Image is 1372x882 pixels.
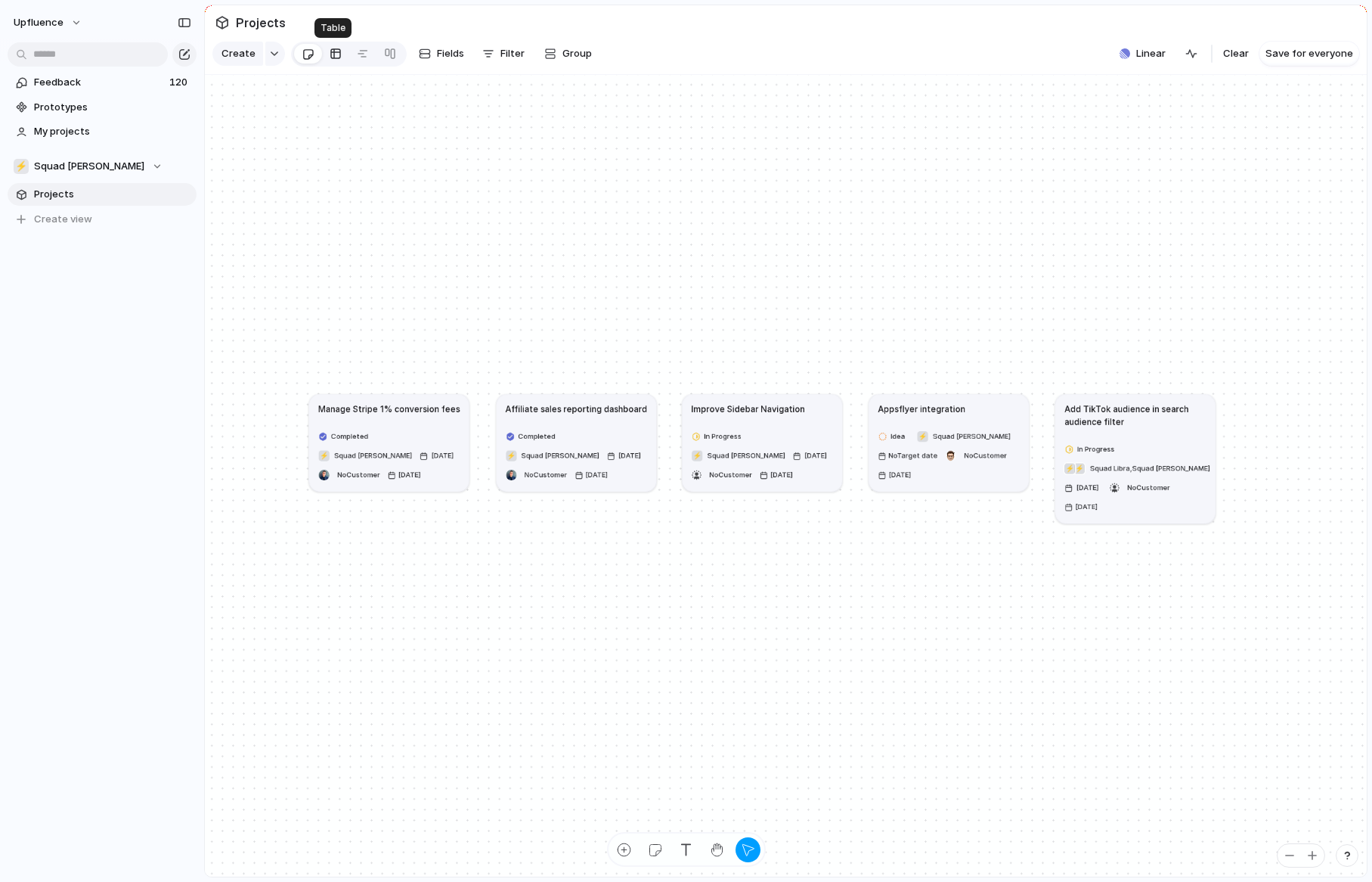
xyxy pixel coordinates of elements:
[318,402,460,415] h1: Manage Stripe 1% conversion fees
[875,447,940,464] button: NoTarget date
[1062,440,1122,458] button: In Progress
[709,470,751,478] span: No Customer
[8,183,197,206] a: Projects
[1090,463,1210,474] span: Squad Libra , Squad [PERSON_NAME]
[506,402,648,415] h1: Affiliate sales reporting dashboard
[8,208,197,231] button: Create view
[1113,42,1172,65] button: Linear
[1074,463,1085,474] div: ⚡
[770,470,793,480] span: [DATE]
[757,466,795,483] button: [DATE]
[437,46,464,61] span: Fields
[331,431,368,442] span: Completed
[890,431,905,442] span: Idea
[417,447,459,464] button: [DATE]
[689,427,748,445] button: In Progress
[1136,46,1166,61] span: Linear
[385,466,423,483] button: [DATE]
[1259,42,1359,66] button: Save for everyone
[790,447,832,464] button: [DATE]
[8,96,197,119] a: Prototypes
[562,46,592,61] span: Group
[585,470,608,480] span: [DATE]
[708,450,785,461] span: Squad [PERSON_NAME]
[34,75,165,90] span: Feedback
[572,466,611,483] button: [DATE]
[888,470,911,480] span: [DATE]
[506,450,516,461] div: ⚡
[398,470,421,480] span: [DATE]
[525,470,567,478] span: No Customer
[707,466,754,483] button: NoCustomer
[500,46,525,61] span: Filter
[1064,463,1075,474] div: ⚡
[34,212,92,227] span: Create view
[1064,402,1206,428] h1: Add TikTok audience in search audience filter
[1075,502,1098,512] span: [DATE]
[692,450,702,461] div: ⚡
[933,431,1011,442] span: Squad [PERSON_NAME]
[1062,479,1104,496] button: [DATE]
[212,42,263,66] button: Create
[1265,46,1353,61] span: Save for everyone
[689,447,788,464] button: ⚡Squad [PERSON_NAME]
[233,9,289,36] span: Projects
[1217,42,1255,66] button: Clear
[169,75,190,90] span: 120
[503,447,602,464] button: ⚡Squad [PERSON_NAME]
[1062,498,1101,516] button: [DATE]
[878,402,965,415] h1: Appsflyer integration
[1125,479,1172,496] button: NoCustomer
[522,466,570,483] button: NoCustomer
[34,159,144,174] span: Squad [PERSON_NAME]
[888,450,937,461] span: No Target date
[704,431,741,442] span: In Progress
[34,124,191,139] span: My projects
[1077,444,1114,455] span: In Progress
[503,427,562,445] button: Completed
[8,71,197,94] a: Feedback120
[965,451,1007,459] span: No Customer
[692,402,805,415] h1: Improve Sidebar Navigation
[518,431,555,442] span: Completed
[914,427,1013,445] button: ⚡Squad [PERSON_NAME]
[1073,481,1101,494] span: [DATE]
[8,120,197,143] a: My projects
[315,447,414,464] button: ⚡Squad [PERSON_NAME]
[429,449,457,462] span: [DATE]
[314,18,352,38] div: Table
[1223,46,1249,61] span: Clear
[616,449,644,462] span: [DATE]
[14,15,63,30] span: Upfluence
[337,470,379,478] span: No Customer
[34,100,191,115] span: Prototypes
[962,447,1009,464] button: NoCustomer
[917,431,928,442] div: ⚡
[221,46,256,61] span: Create
[875,466,914,483] button: [DATE]
[537,42,599,66] button: Group
[335,466,382,483] button: NoCustomer
[476,42,531,66] button: Filter
[875,427,912,445] button: Idea
[8,155,197,178] button: ⚡Squad [PERSON_NAME]
[334,450,412,461] span: Squad [PERSON_NAME]
[413,42,470,66] button: Fields
[34,187,191,202] span: Projects
[604,447,646,464] button: [DATE]
[14,159,29,174] div: ⚡
[319,450,330,461] div: ⚡
[801,449,829,462] span: [DATE]
[1062,460,1213,477] button: ⚡⚡Squad Libra,Squad [PERSON_NAME]
[7,11,90,35] button: Upfluence
[315,427,375,445] button: Completed
[1127,483,1169,491] span: No Customer
[522,450,599,461] span: Squad [PERSON_NAME]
